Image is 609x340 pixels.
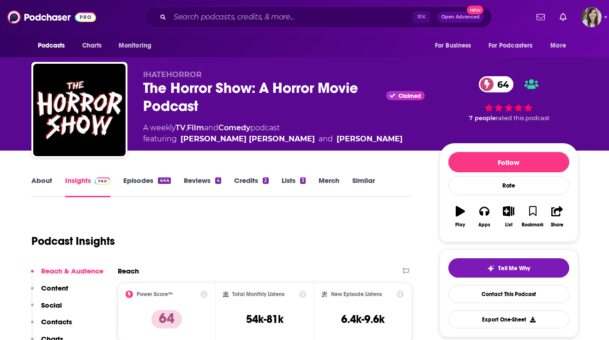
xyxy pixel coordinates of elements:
[522,222,543,228] div: Bookmark
[170,10,413,24] input: Search podcasts, credits, & more...
[521,200,545,233] button: Bookmark
[496,200,520,233] button: List
[551,222,563,228] div: Share
[435,39,471,52] span: For Business
[31,267,103,284] button: Reach & Audience
[498,265,530,272] span: Tell Me Why
[31,176,52,197] a: About
[441,15,480,19] span: Open Advanced
[31,284,68,301] button: Content
[143,122,403,145] div: A weekly podcast
[331,291,382,297] h2: New Episode Listens
[455,222,465,228] div: Play
[556,9,570,25] a: Show notifications dropdown
[186,123,187,132] span: ,
[545,200,569,233] button: Share
[352,176,375,197] a: Similar
[472,200,496,233] button: Apps
[7,8,96,26] img: Podchaser - Follow, Share and Rate Podcasts
[76,37,108,55] a: Charts
[437,12,484,23] button: Open AdvancedNew
[31,234,115,248] h1: Podcast Insights
[448,310,569,328] button: Export One-Sheet
[82,39,102,52] span: Charts
[181,134,315,145] a: Joe Bob
[469,115,496,121] span: 7 people
[119,39,151,52] span: Monitoring
[487,265,494,272] img: tell me why sparkle
[31,301,62,318] button: Social
[151,310,182,328] p: 64
[341,312,385,326] h3: 6.4k-9.6k
[41,317,72,326] p: Contacts
[187,123,204,132] a: Film
[319,176,339,197] a: Merch
[448,176,569,195] div: Rate
[428,37,483,55] button: open menu
[215,177,221,184] div: 4
[482,37,546,55] button: open menu
[488,76,513,92] span: 64
[488,39,533,52] span: For Podcasters
[41,284,68,292] p: Content
[95,177,111,185] img: Podchaser Pro
[31,317,72,334] button: Contacts
[218,123,250,132] a: Comedy
[581,7,602,27] button: Show profile menu
[246,312,283,326] h3: 54k-81k
[31,37,77,55] button: open menu
[496,115,549,121] span: rated this podcast
[232,291,284,297] h2: Total Monthly Listens
[145,6,492,28] div: Search podcasts, credits, & more...
[581,7,602,27] img: User Profile
[413,11,430,23] span: ⌘ K
[137,291,173,297] h2: Power Score™
[175,123,186,132] a: TV
[398,94,421,98] span: Claimed
[143,134,403,145] span: featuring
[184,176,221,197] a: Reviews4
[581,7,602,27] span: Logged in as devinandrade
[337,134,403,145] a: Sean Miller
[41,301,62,310] p: Social
[319,134,333,145] span: and
[533,9,549,25] a: Show notifications dropdown
[234,176,268,197] a: Credits2
[204,123,218,132] span: and
[478,222,490,228] div: Apps
[544,37,578,55] button: open menu
[550,39,566,52] span: More
[158,177,170,184] div: 444
[112,37,163,55] button: open menu
[33,64,126,156] img: The Horror Show: A Horror Movie Podcast
[448,285,569,303] a: Contact This Podcast
[440,70,578,128] div: 64 7 peoplerated this podcast
[300,177,306,184] div: 3
[505,222,513,228] div: List
[448,258,569,278] button: tell me why sparkleTell Me Why
[38,39,65,52] span: Podcasts
[282,176,306,197] a: Lists3
[143,70,202,79] span: IHATEHORROR
[467,6,483,14] span: New
[448,152,569,172] button: Follow
[41,267,103,275] p: Reach & Audience
[123,176,170,197] a: Episodes444
[448,200,472,233] button: Play
[479,76,513,92] a: 64
[118,267,139,275] h2: Reach
[263,177,268,184] div: 2
[65,176,111,197] a: InsightsPodchaser Pro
